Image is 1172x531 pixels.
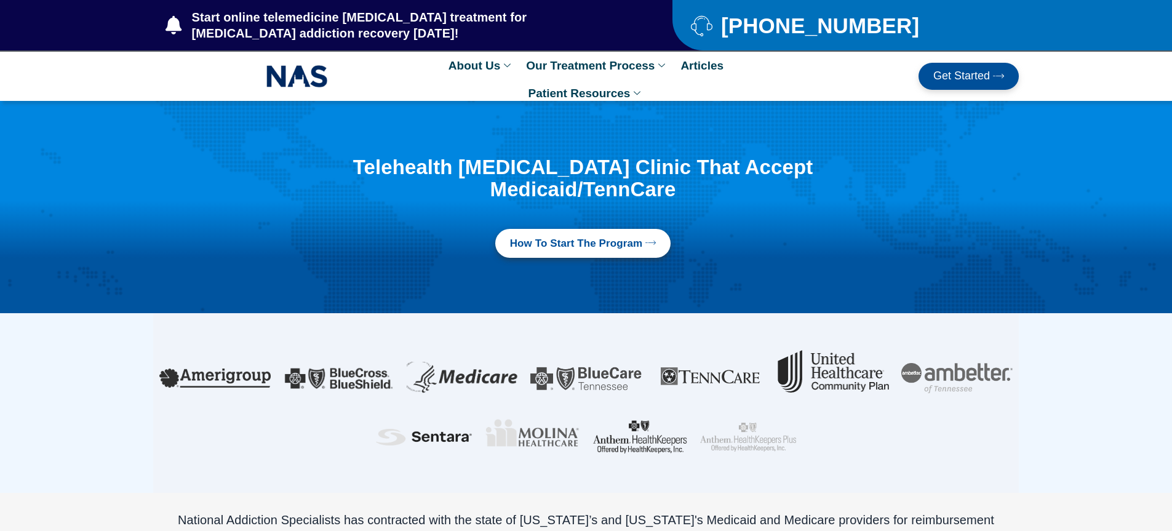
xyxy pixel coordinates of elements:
h1: Telehealth [MEDICAL_DATA] Clinic That Accept Medicaid/TennCare [270,156,895,201]
span: Start online telemedicine [MEDICAL_DATA] treatment for [MEDICAL_DATA] addiction recovery [DATE]! [189,9,624,41]
img: ambetter insurance of tennessee for opioid addiction [901,363,1013,393]
a: Start online telemedicine [MEDICAL_DATA] treatment for [MEDICAL_DATA] addiction recovery [DATE]! [165,9,623,41]
a: Get Started [919,63,1019,90]
a: [PHONE_NUMBER] [691,15,988,36]
span: How to Start the program [510,236,643,251]
a: How to Start the program [495,229,671,258]
img: online-suboxone-doctors-that-accepts-bluecare [530,367,642,390]
a: Our Treatment Process [520,52,674,79]
img: online-suboxone-doctors-that-accepts-medicare [407,362,518,394]
span: [PHONE_NUMBER] [718,18,919,33]
img: molina healthcare logo [484,418,580,448]
img: UHC Logo [778,350,889,393]
img: NAS_email_signature-removebg-preview.png [266,62,328,90]
img: TennCare logo [654,350,765,405]
span: Get Started [933,70,990,82]
a: Patient Resources [522,79,650,107]
a: About Us [442,52,520,79]
img: online-suboxone-doctors-that-accepts-bluecross-blueshield [283,364,394,393]
a: Articles [674,52,730,79]
img: online-suboxone-doctors-that-accepts-amerigroup [159,369,271,387]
